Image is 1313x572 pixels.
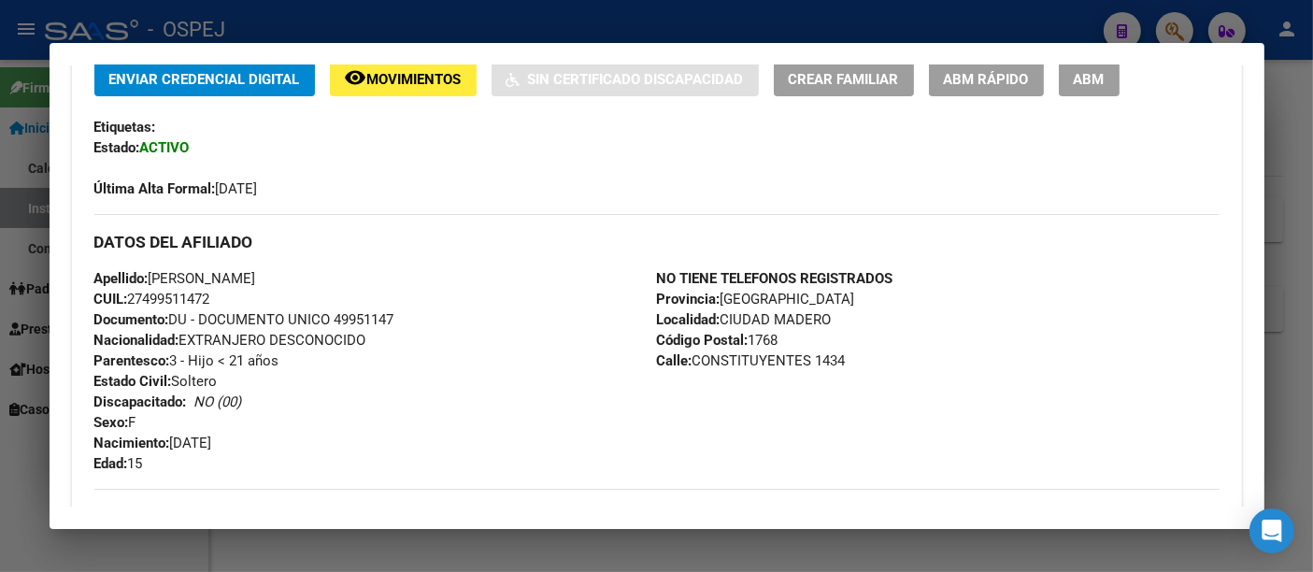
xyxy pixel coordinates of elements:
[345,66,367,89] mat-icon: remove_red_eye
[657,270,893,287] strong: NO TIENE TELEFONOS REGISTRADOS
[94,435,170,451] strong: Nacimiento:
[94,373,218,390] span: Soltero
[94,352,279,369] span: 3 - Hijo < 21 años
[330,62,477,96] button: Movimientos
[657,311,832,328] span: CIUDAD MADERO
[94,332,366,349] span: EXTRANJERO DESCONOCIDO
[528,71,744,88] span: Sin Certificado Discapacidad
[94,270,149,287] strong: Apellido:
[94,270,256,287] span: [PERSON_NAME]
[194,393,242,410] i: NO (00)
[94,180,216,197] strong: Última Alta Formal:
[789,71,899,88] span: Crear Familiar
[929,62,1044,96] button: ABM Rápido
[94,180,258,197] span: [DATE]
[657,291,721,307] strong: Provincia:
[94,373,172,390] strong: Estado Civil:
[94,291,210,307] span: 27499511472
[94,507,1220,527] h3: DATOS GRUPO FAMILIAR
[94,455,143,472] span: 15
[1249,508,1294,553] div: Open Intercom Messenger
[94,119,156,136] strong: Etiquetas:
[94,62,315,96] button: Enviar Credencial Digital
[94,414,136,431] span: F
[1074,71,1105,88] span: ABM
[1059,62,1120,96] button: ABM
[94,455,128,472] strong: Edad:
[94,232,1220,252] h3: DATOS DEL AFILIADO
[657,352,846,369] span: CONSTITUYENTES 1434
[94,311,169,328] strong: Documento:
[944,71,1029,88] span: ABM Rápido
[657,311,721,328] strong: Localidad:
[657,332,749,349] strong: Código Postal:
[94,393,187,410] strong: Discapacitado:
[94,414,129,431] strong: Sexo:
[94,352,170,369] strong: Parentesco:
[109,71,300,88] span: Enviar Credencial Digital
[657,352,692,369] strong: Calle:
[94,435,212,451] span: [DATE]
[94,139,140,156] strong: Estado:
[140,139,190,156] strong: ACTIVO
[657,291,855,307] span: [GEOGRAPHIC_DATA]
[94,332,179,349] strong: Nacionalidad:
[367,71,462,88] span: Movimientos
[657,332,778,349] span: 1768
[492,62,759,96] button: Sin Certificado Discapacidad
[774,62,914,96] button: Crear Familiar
[94,291,128,307] strong: CUIL:
[94,311,394,328] span: DU - DOCUMENTO UNICO 49951147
